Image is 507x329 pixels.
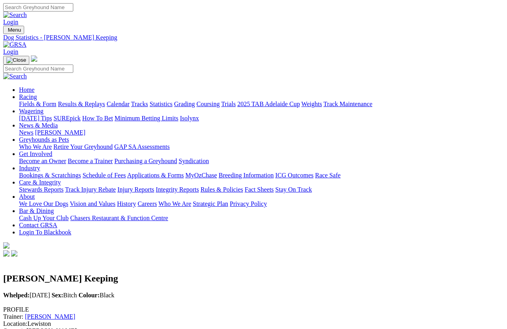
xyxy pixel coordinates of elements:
[237,101,300,107] a: 2025 TAB Adelaide Cup
[19,108,44,114] a: Wagering
[3,306,504,313] div: PROFILE
[19,222,57,228] a: Contact GRSA
[324,101,372,107] a: Track Maintenance
[19,158,66,164] a: Become an Owner
[219,172,274,179] a: Breeding Information
[3,3,73,11] input: Search
[3,48,18,55] a: Login
[3,273,504,284] h2: [PERSON_NAME] Keeping
[114,115,178,122] a: Minimum Betting Limits
[19,207,54,214] a: Bar & Dining
[19,172,81,179] a: Bookings & Scratchings
[245,186,274,193] a: Fact Sheets
[3,292,50,299] span: [DATE]
[275,172,313,179] a: ICG Outcomes
[117,186,154,193] a: Injury Reports
[3,292,30,299] b: Whelped:
[3,242,10,249] img: logo-grsa-white.png
[78,292,99,299] b: Colour:
[19,136,69,143] a: Greyhounds as Pets
[82,115,113,122] a: How To Bet
[19,115,52,122] a: [DATE] Tips
[19,229,71,236] a: Login To Blackbook
[19,165,40,171] a: Industry
[19,200,504,207] div: About
[19,193,35,200] a: About
[3,26,24,34] button: Toggle navigation
[53,115,80,122] a: SUREpick
[131,101,148,107] a: Tracks
[19,129,504,136] div: News & Media
[3,41,27,48] img: GRSA
[11,250,17,257] img: twitter.svg
[53,143,113,150] a: Retire Your Greyhound
[193,200,228,207] a: Strategic Plan
[19,200,68,207] a: We Love Our Dogs
[127,172,184,179] a: Applications & Forms
[19,186,504,193] div: Care & Integrity
[221,101,236,107] a: Trials
[8,27,21,33] span: Menu
[70,215,168,221] a: Chasers Restaurant & Function Centre
[3,11,27,19] img: Search
[6,57,26,63] img: Close
[25,313,75,320] a: [PERSON_NAME]
[301,101,322,107] a: Weights
[185,172,217,179] a: MyOzChase
[19,186,63,193] a: Stewards Reports
[58,101,105,107] a: Results & Replays
[156,186,199,193] a: Integrity Reports
[174,101,195,107] a: Grading
[158,200,191,207] a: Who We Are
[19,93,37,100] a: Racing
[19,143,52,150] a: Who We Are
[196,101,220,107] a: Coursing
[3,320,504,327] div: Lewiston
[275,186,312,193] a: Stay On Track
[19,143,504,150] div: Greyhounds as Pets
[51,292,63,299] b: Sex:
[78,292,114,299] span: Black
[19,129,33,136] a: News
[3,65,73,73] input: Search
[70,200,115,207] a: Vision and Values
[68,158,113,164] a: Become a Trainer
[3,250,10,257] img: facebook.svg
[107,101,130,107] a: Calendar
[3,320,27,327] span: Location:
[19,172,504,179] div: Industry
[19,215,69,221] a: Cash Up Your Club
[19,115,504,122] div: Wagering
[19,86,34,93] a: Home
[19,122,58,129] a: News & Media
[3,56,29,65] button: Toggle navigation
[3,34,504,41] a: Dog Statistics - [PERSON_NAME] Keeping
[200,186,243,193] a: Rules & Policies
[19,158,504,165] div: Get Involved
[3,73,27,80] img: Search
[35,129,85,136] a: [PERSON_NAME]
[180,115,199,122] a: Isolynx
[19,101,56,107] a: Fields & Form
[65,186,116,193] a: Track Injury Rebate
[51,292,77,299] span: Bitch
[230,200,267,207] a: Privacy Policy
[31,55,37,62] img: logo-grsa-white.png
[179,158,209,164] a: Syndication
[19,101,504,108] div: Racing
[150,101,173,107] a: Statistics
[19,150,52,157] a: Get Involved
[137,200,157,207] a: Careers
[19,179,61,186] a: Care & Integrity
[315,172,340,179] a: Race Safe
[82,172,126,179] a: Schedule of Fees
[19,215,504,222] div: Bar & Dining
[117,200,136,207] a: History
[114,143,170,150] a: GAP SA Assessments
[3,313,23,320] span: Trainer:
[114,158,177,164] a: Purchasing a Greyhound
[3,19,18,25] a: Login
